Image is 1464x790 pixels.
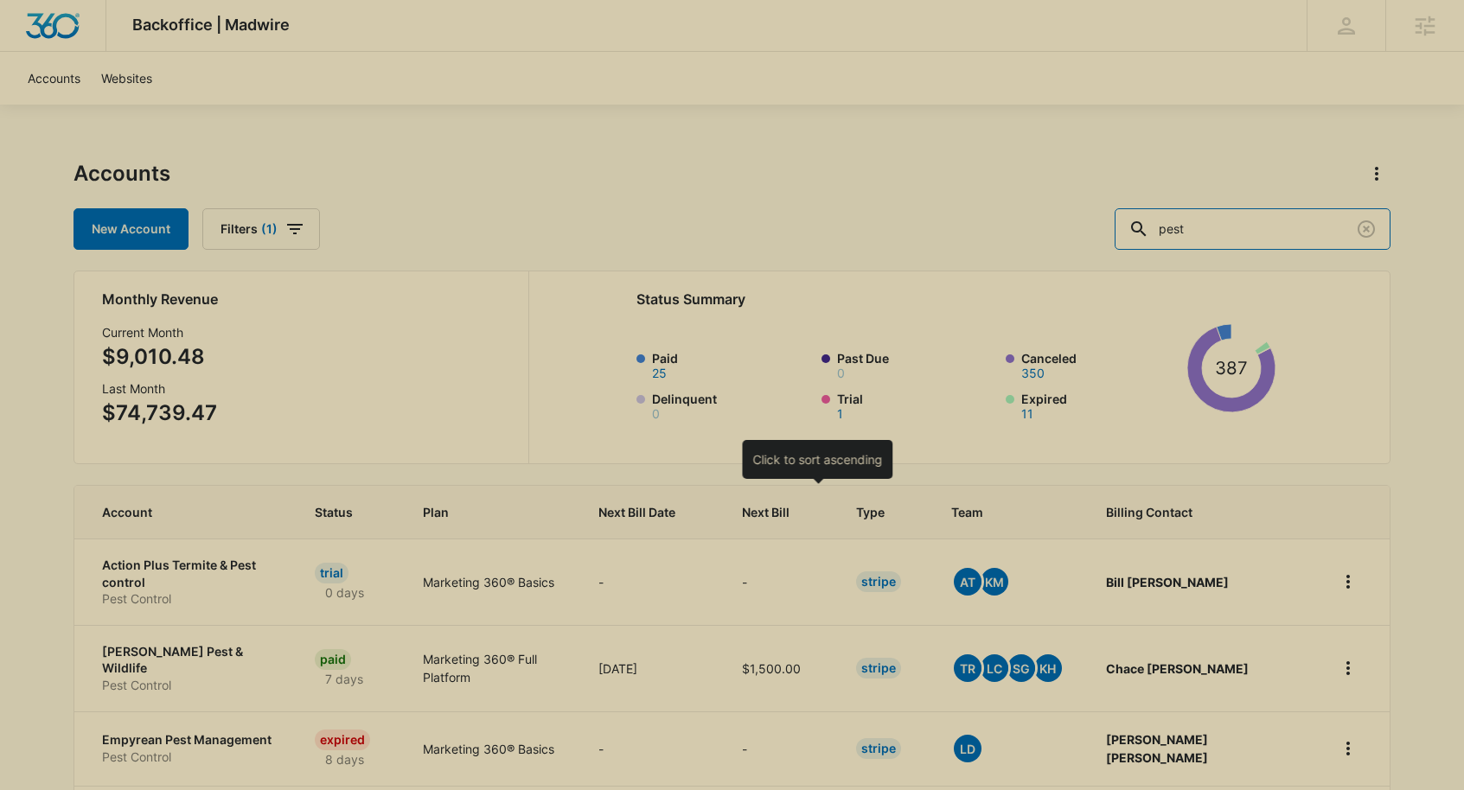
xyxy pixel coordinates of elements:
[951,503,1039,521] span: Team
[315,583,374,602] p: 0 days
[1215,357,1248,379] tspan: 387
[954,654,981,682] span: TR
[315,729,370,750] div: Expired
[1334,735,1362,762] button: home
[598,503,675,521] span: Next Bill Date
[423,573,557,591] p: Marketing 360® Basics
[636,289,1275,309] h2: Status Summary
[578,711,721,786] td: -
[1034,654,1062,682] span: KH
[954,735,981,762] span: LD
[856,571,901,592] div: Stripe
[315,563,348,583] div: Trial
[102,398,217,429] p: $74,739.47
[856,658,901,679] div: Stripe
[1106,503,1293,521] span: Billing Contact
[1352,215,1380,243] button: Clear
[102,557,273,590] p: Action Plus Termite & Pest control
[981,568,1008,596] span: KM
[1021,367,1045,379] button: Canceled
[721,711,835,786] td: -
[102,731,273,765] a: Empyrean Pest ManagementPest Control
[1334,568,1362,596] button: home
[837,408,843,420] button: Trial
[102,731,273,749] p: Empyrean Pest Management
[91,52,163,105] a: Websites
[1115,208,1390,250] input: Search
[102,289,508,309] h2: Monthly Revenue
[102,379,217,398] h3: Last Month
[315,649,351,670] div: Paid
[1363,160,1390,188] button: Actions
[1021,390,1180,420] label: Expired
[837,349,996,379] label: Past Due
[856,738,901,759] div: Stripe
[17,52,91,105] a: Accounts
[954,568,981,596] span: At
[1106,732,1208,765] strong: [PERSON_NAME] [PERSON_NAME]
[856,503,885,521] span: Type
[652,349,811,379] label: Paid
[1334,654,1362,682] button: home
[102,341,217,373] p: $9,010.48
[74,161,170,187] h1: Accounts
[102,643,273,694] a: [PERSON_NAME] Pest & WildlifePest Control
[1106,575,1229,589] strong: Bill [PERSON_NAME]
[74,208,189,250] a: New Account
[102,677,273,694] p: Pest Control
[102,643,273,677] p: [PERSON_NAME] Pest & Wildlife
[743,440,893,479] div: Click to sort ascending
[652,390,811,420] label: Delinquent
[132,16,290,34] span: Backoffice | Madwire
[102,590,273,608] p: Pest Control
[652,367,667,379] button: Paid
[102,749,273,766] p: Pest Control
[1007,654,1035,682] span: SG
[261,223,278,235] span: (1)
[315,670,374,688] p: 7 days
[742,503,790,521] span: Next Bill
[202,208,320,250] button: Filters(1)
[423,740,557,758] p: Marketing 360® Basics
[423,503,557,521] span: Plan
[578,538,721,625] td: -
[102,503,248,521] span: Account
[1106,661,1249,676] strong: Chace [PERSON_NAME]
[315,750,374,768] p: 8 days
[721,625,835,711] td: $1,500.00
[1021,349,1180,379] label: Canceled
[315,503,356,521] span: Status
[423,650,557,686] p: Marketing 360® Full Platform
[102,323,217,341] h3: Current Month
[721,538,835,625] td: -
[837,390,996,420] label: Trial
[102,557,273,608] a: Action Plus Termite & Pest controlPest Control
[578,625,721,711] td: [DATE]
[981,654,1008,682] span: LC
[1021,408,1033,420] button: Expired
